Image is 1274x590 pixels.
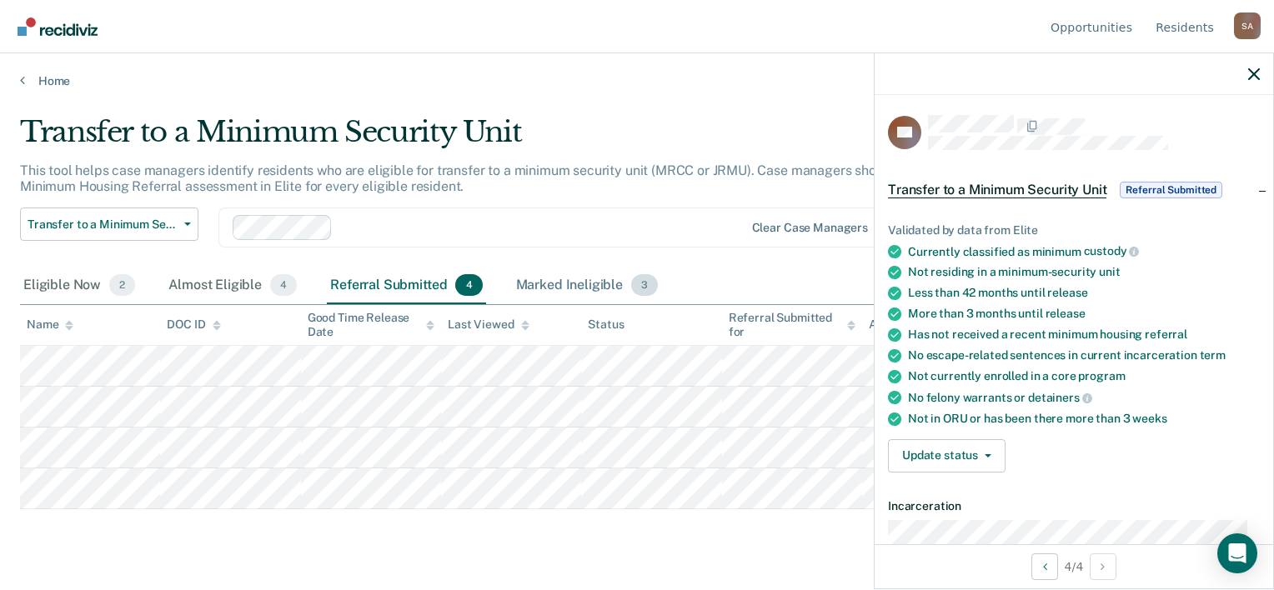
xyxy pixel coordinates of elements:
[167,317,220,332] div: DOC ID
[1047,286,1087,299] span: release
[1145,327,1187,341] span: referral
[1046,307,1086,320] span: release
[20,267,138,304] div: Eligible Now
[448,317,529,332] div: Last Viewed
[1028,391,1092,404] span: detainers
[908,327,1260,342] div: Has not received a recent minimum housing
[908,412,1260,426] div: Not in ORU or has been there more than 3
[308,311,434,339] div: Good Time Release Date
[28,217,178,232] span: Transfer to a Minimum Security Unit
[908,244,1260,259] div: Currently classified as minimum
[1120,182,1222,198] span: Referral Submitted
[908,390,1260,405] div: No felony warrants or
[752,221,868,235] div: Clear case managers
[631,274,658,296] span: 3
[908,369,1260,383] div: Not currently enrolled in a core
[729,311,855,339] div: Referral Submitted for
[109,274,135,296] span: 2
[20,162,968,194] p: This tool helps case managers identify residents who are eligible for transfer to a minimum secur...
[1132,412,1166,425] span: weeks
[908,265,1260,279] div: Not residing in a minimum-security
[875,163,1273,217] div: Transfer to a Minimum Security UnitReferral Submitted
[888,439,1006,472] button: Update status
[1084,244,1140,257] span: custody
[875,544,1273,588] div: 4 / 4
[869,317,947,332] div: Assigned to
[588,317,624,332] div: Status
[1217,533,1257,573] div: Open Intercom Messenger
[513,267,662,304] div: Marked Ineligible
[18,17,98,36] img: Recidiviz
[1234,12,1261,39] div: S A
[1078,369,1125,382] span: program
[165,267,300,304] div: Almost Eligible
[888,499,1260,513] dt: Incarceration
[327,267,485,304] div: Referral Submitted
[1234,12,1261,39] button: Profile dropdown button
[1200,348,1226,362] span: term
[455,274,482,296] span: 4
[20,115,976,162] div: Transfer to a Minimum Security Unit
[908,286,1260,300] div: Less than 42 months until
[908,348,1260,362] div: No escape-related sentences in current incarceration
[888,223,1260,237] div: Validated by data from Elite
[888,182,1106,198] span: Transfer to a Minimum Security Unit
[1031,553,1058,580] button: Previous Opportunity
[1099,265,1120,278] span: unit
[908,307,1260,321] div: More than 3 months until
[27,317,73,332] div: Name
[20,73,1254,88] a: Home
[1090,553,1116,580] button: Next Opportunity
[270,274,297,296] span: 4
